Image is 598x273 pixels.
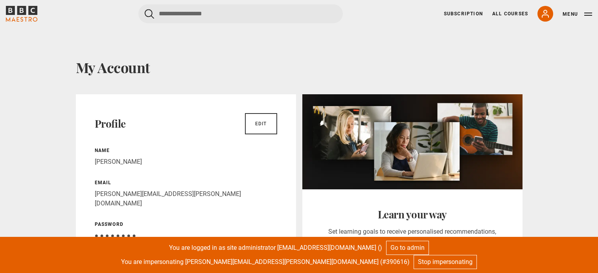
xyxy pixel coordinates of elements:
[76,59,523,75] h1: My Account
[145,9,154,19] button: Submit the search query
[95,232,136,239] span: ● ● ● ● ● ● ● ●
[245,113,277,134] a: Edit
[6,6,37,22] svg: BBC Maestro
[95,189,277,208] p: [PERSON_NAME][EMAIL_ADDRESS][PERSON_NAME][DOMAIN_NAME]
[95,147,277,154] p: Name
[444,10,483,17] a: Subscription
[492,10,528,17] a: All Courses
[321,227,504,246] p: Set learning goals to receive personalised recommendations, motivation and course announcements
[321,208,504,221] h2: Learn your way
[563,10,592,18] button: Toggle navigation
[95,157,277,167] p: [PERSON_NAME]
[138,4,343,23] input: Search
[95,221,277,228] p: Password
[95,117,126,130] h2: Profile
[95,179,277,186] p: Email
[386,241,429,255] a: Go to admin
[414,255,477,269] a: Stop impersonating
